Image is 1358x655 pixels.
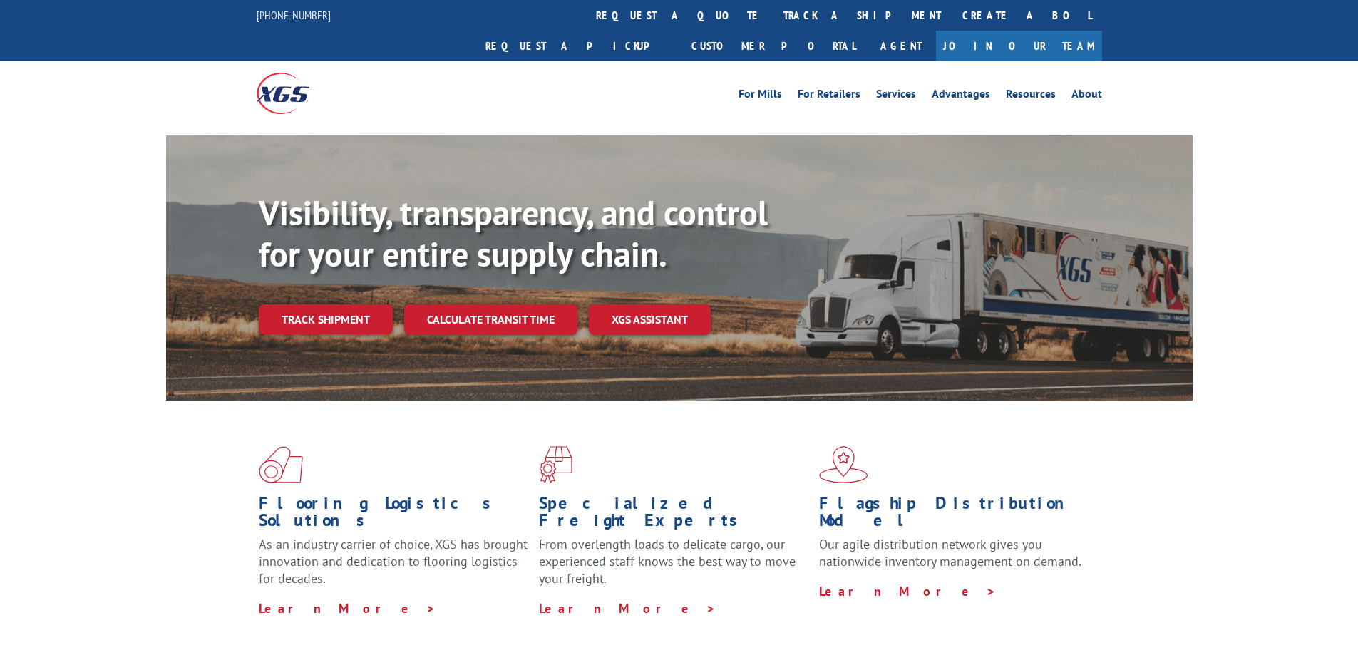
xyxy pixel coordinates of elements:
a: [PHONE_NUMBER] [257,8,331,22]
a: Learn More > [819,583,997,599]
h1: Flagship Distribution Model [819,495,1089,536]
p: From overlength loads to delicate cargo, our experienced staff knows the best way to move your fr... [539,536,808,599]
a: Calculate transit time [404,304,577,335]
a: Request a pickup [475,31,681,61]
a: XGS ASSISTANT [589,304,711,335]
a: Resources [1006,88,1056,104]
a: Track shipment [259,304,393,334]
a: Advantages [932,88,990,104]
a: Learn More > [259,600,436,617]
a: Learn More > [539,600,716,617]
a: For Mills [739,88,782,104]
h1: Flooring Logistics Solutions [259,495,528,536]
a: Agent [866,31,936,61]
img: xgs-icon-flagship-distribution-model-red [819,446,868,483]
b: Visibility, transparency, and control for your entire supply chain. [259,190,768,276]
a: About [1071,88,1102,104]
img: xgs-icon-total-supply-chain-intelligence-red [259,446,303,483]
a: Join Our Team [936,31,1102,61]
a: Customer Portal [681,31,866,61]
a: Services [876,88,916,104]
a: For Retailers [798,88,860,104]
img: xgs-icon-focused-on-flooring-red [539,446,572,483]
h1: Specialized Freight Experts [539,495,808,536]
span: As an industry carrier of choice, XGS has brought innovation and dedication to flooring logistics... [259,536,528,587]
span: Our agile distribution network gives you nationwide inventory management on demand. [819,536,1081,569]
